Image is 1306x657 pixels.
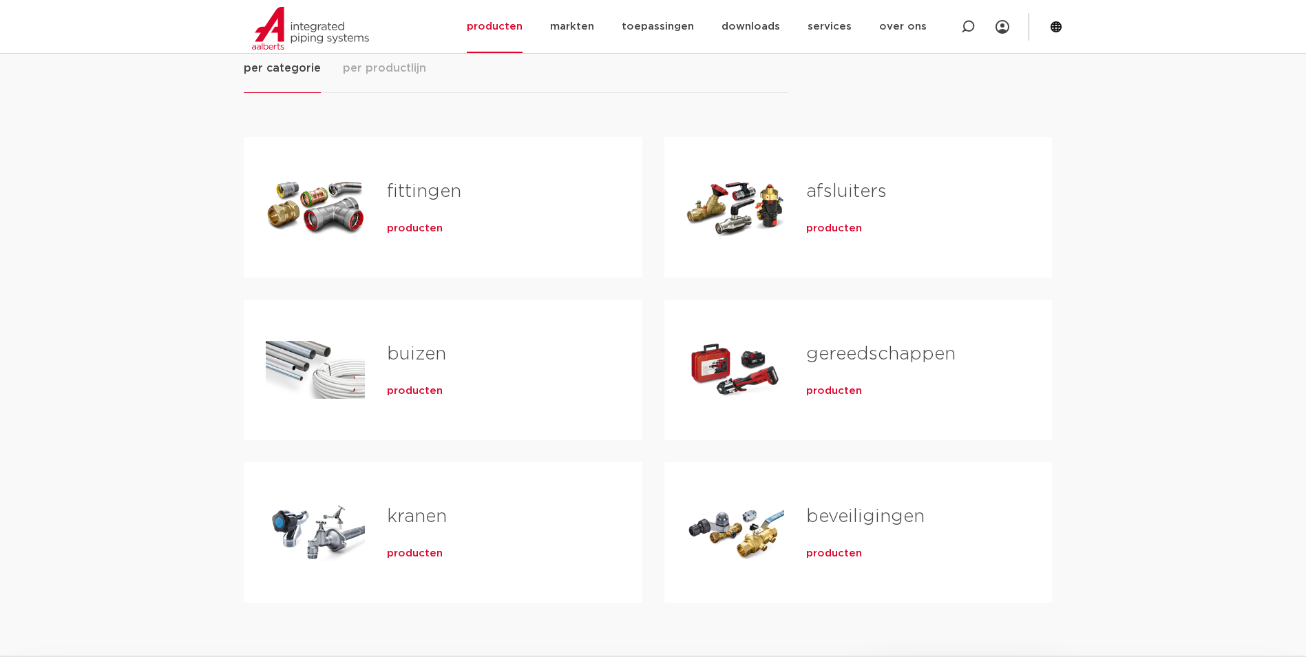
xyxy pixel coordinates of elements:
[387,222,443,236] a: producten
[387,508,447,525] a: kranen
[387,182,461,200] a: fittingen
[806,222,862,236] a: producten
[806,182,887,200] a: afsluiters
[244,60,321,76] span: per categorie
[387,384,443,398] a: producten
[806,384,862,398] a: producten
[806,547,862,561] a: producten
[387,345,446,363] a: buizen
[244,59,1063,625] div: Tabs. Open items met enter of spatie, sluit af met escape en navigeer met de pijltoetsen.
[343,60,426,76] span: per productlijn
[806,508,925,525] a: beveiligingen
[806,345,956,363] a: gereedschappen
[387,547,443,561] a: producten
